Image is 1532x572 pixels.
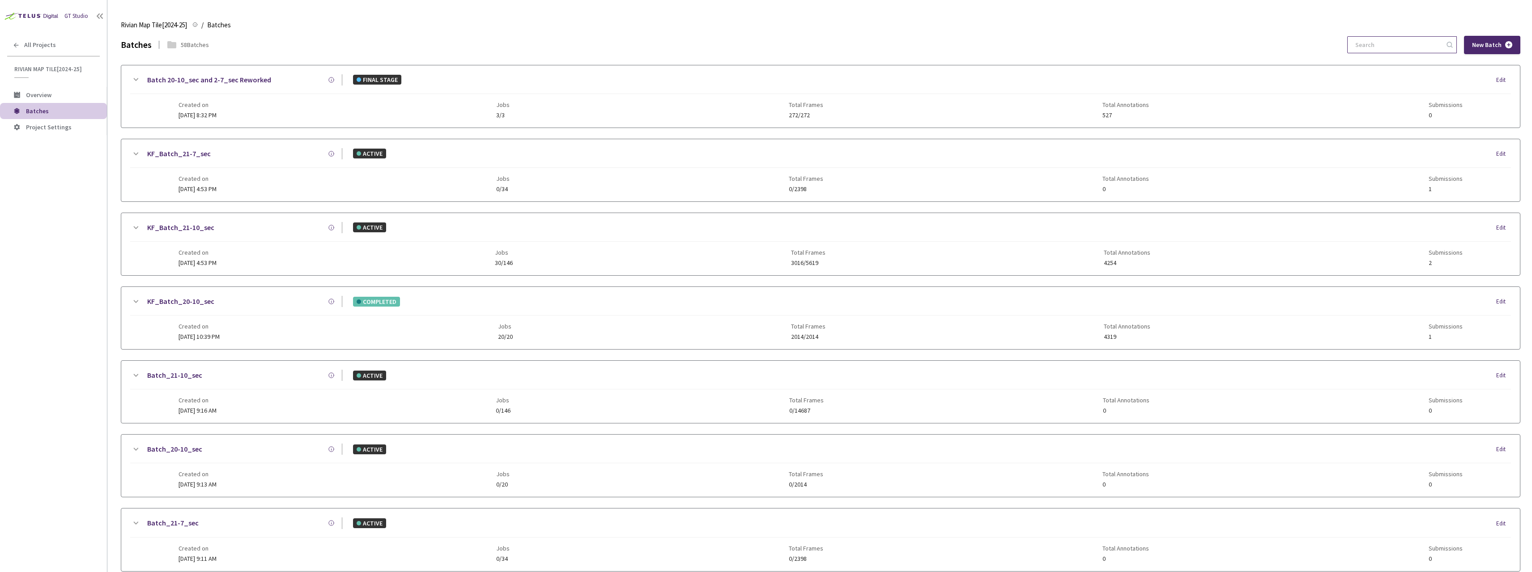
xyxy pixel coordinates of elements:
[353,371,386,380] div: ACTIVE
[495,260,513,266] span: 30/146
[1429,481,1463,488] span: 0
[1102,481,1149,488] span: 0
[179,185,217,193] span: [DATE] 4:53 PM
[353,75,401,85] div: FINAL STAGE
[1429,101,1463,108] span: Submissions
[147,222,214,233] a: KF_Batch_21-10_sec
[791,333,826,340] span: 2014/2014
[179,480,217,488] span: [DATE] 9:13 AM
[26,91,51,99] span: Overview
[791,249,826,256] span: Total Frames
[353,222,386,232] div: ACTIVE
[1429,397,1463,404] span: Submissions
[1429,545,1463,552] span: Submissions
[179,406,217,414] span: [DATE] 9:16 AM
[1350,37,1445,53] input: Search
[1103,397,1149,404] span: Total Annotations
[121,139,1520,201] div: KF_Batch_21-7_secACTIVEEditCreated on[DATE] 4:53 PMJobs0/34Total Frames0/2398Total Annotations0Su...
[121,435,1520,497] div: Batch_20-10_secACTIVEEditCreated on[DATE] 9:13 AMJobs0/20Total Frames0/2014Total Annotations0Subm...
[179,111,217,119] span: [DATE] 8:32 PM
[179,323,220,330] span: Created on
[1102,470,1149,478] span: Total Annotations
[1496,149,1511,158] div: Edit
[789,186,823,192] span: 0/2398
[789,407,824,414] span: 0/14687
[179,259,217,267] span: [DATE] 4:53 PM
[496,470,510,478] span: Jobs
[179,470,217,478] span: Created on
[181,40,209,50] div: 58 Batches
[121,65,1520,128] div: Batch 20-10_sec and 2-7_sec ReworkedFINAL STAGEEditCreated on[DATE] 8:32 PMJobs3/3Total Frames272...
[789,545,823,552] span: Total Frames
[1104,260,1150,266] span: 4254
[789,397,824,404] span: Total Frames
[1472,41,1502,49] span: New Batch
[498,333,513,340] span: 20/20
[1496,445,1511,454] div: Edit
[64,12,88,21] div: GT Studio
[1104,333,1150,340] span: 4319
[1429,333,1463,340] span: 1
[1104,249,1150,256] span: Total Annotations
[789,470,823,478] span: Total Frames
[353,518,386,528] div: ACTIVE
[24,41,56,49] span: All Projects
[179,555,217,563] span: [DATE] 9:11 AM
[1429,555,1463,562] span: 0
[353,297,400,307] div: COMPLETED
[496,101,510,108] span: Jobs
[1102,112,1149,119] span: 527
[26,123,72,131] span: Project Settings
[496,555,510,562] span: 0/34
[179,397,217,404] span: Created on
[496,175,510,182] span: Jobs
[179,333,220,341] span: [DATE] 10:39 PM
[147,296,214,307] a: KF_Batch_20-10_sec
[1429,175,1463,182] span: Submissions
[1102,186,1149,192] span: 0
[496,186,510,192] span: 0/34
[1496,519,1511,528] div: Edit
[1496,371,1511,380] div: Edit
[14,65,94,73] span: Rivian Map Tile[2024-25]
[1429,323,1463,330] span: Submissions
[121,20,187,30] span: Rivian Map Tile[2024-25]
[1102,175,1149,182] span: Total Annotations
[353,149,386,158] div: ACTIVE
[1429,186,1463,192] span: 1
[353,444,386,454] div: ACTIVE
[1104,323,1150,330] span: Total Annotations
[789,112,823,119] span: 272/272
[121,287,1520,349] div: KF_Batch_20-10_secCOMPLETEDEditCreated on[DATE] 10:39 PMJobs20/20Total Frames2014/2014Total Annot...
[496,397,511,404] span: Jobs
[496,407,511,414] span: 0/146
[207,20,231,30] span: Batches
[1496,297,1511,306] div: Edit
[1102,545,1149,552] span: Total Annotations
[1429,112,1463,119] span: 0
[789,481,823,488] span: 0/2014
[1496,223,1511,232] div: Edit
[1103,407,1149,414] span: 0
[201,20,204,30] li: /
[179,545,217,552] span: Created on
[1429,260,1463,266] span: 2
[121,508,1520,571] div: Batch_21-7_secACTIVEEditCreated on[DATE] 9:11 AMJobs0/34Total Frames0/2398Total Annotations0Submi...
[121,361,1520,423] div: Batch_21-10_secACTIVEEditCreated on[DATE] 9:16 AMJobs0/146Total Frames0/14687Total Annotations0Su...
[26,107,49,115] span: Batches
[789,175,823,182] span: Total Frames
[495,249,513,256] span: Jobs
[147,148,211,159] a: KF_Batch_21-7_sec
[789,101,823,108] span: Total Frames
[789,555,823,562] span: 0/2398
[496,545,510,552] span: Jobs
[496,112,510,119] span: 3/3
[179,175,217,182] span: Created on
[147,444,202,455] a: Batch_20-10_sec
[1429,407,1463,414] span: 0
[1496,76,1511,85] div: Edit
[147,517,199,529] a: Batch_21-7_sec
[1429,470,1463,478] span: Submissions
[147,370,202,381] a: Batch_21-10_sec
[179,101,217,108] span: Created on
